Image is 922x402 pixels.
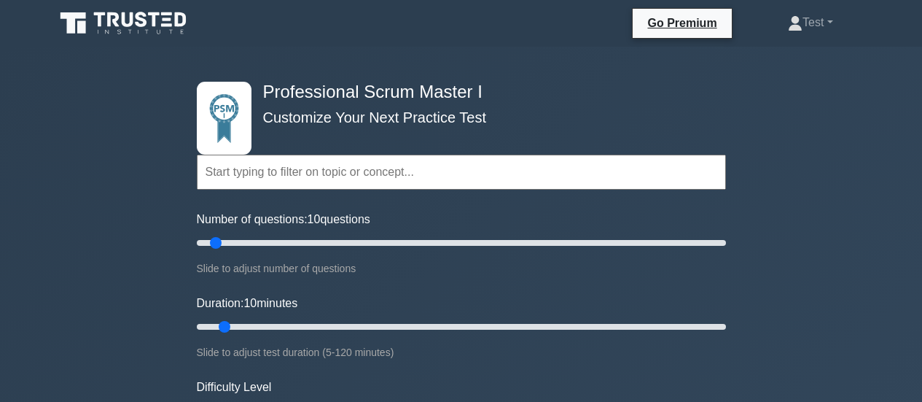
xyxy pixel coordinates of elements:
h4: Professional Scrum Master I [257,82,655,103]
div: Slide to adjust test duration (5-120 minutes) [197,344,726,361]
span: 10 [308,213,321,225]
label: Number of questions: questions [197,211,370,228]
label: Duration: minutes [197,295,298,312]
label: Difficulty Level [197,379,272,396]
a: Test [753,8,867,37]
a: Go Premium [638,14,725,32]
span: 10 [243,297,257,309]
div: Slide to adjust number of questions [197,260,726,277]
input: Start typing to filter on topic or concept... [197,155,726,190]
